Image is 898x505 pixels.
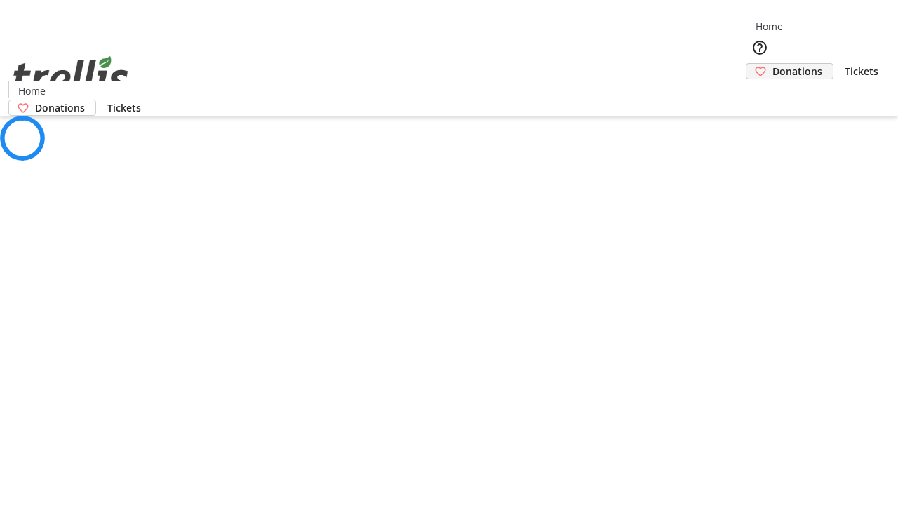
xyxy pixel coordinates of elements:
[8,100,96,116] a: Donations
[8,41,133,111] img: Orient E2E Organization FpTSwFFZlG's Logo
[18,83,46,98] span: Home
[756,19,783,34] span: Home
[746,79,774,107] button: Cart
[845,64,878,79] span: Tickets
[746,63,833,79] a: Donations
[96,100,152,115] a: Tickets
[833,64,890,79] a: Tickets
[35,100,85,115] span: Donations
[746,34,774,62] button: Help
[9,83,54,98] a: Home
[772,64,822,79] span: Donations
[746,19,791,34] a: Home
[107,100,141,115] span: Tickets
